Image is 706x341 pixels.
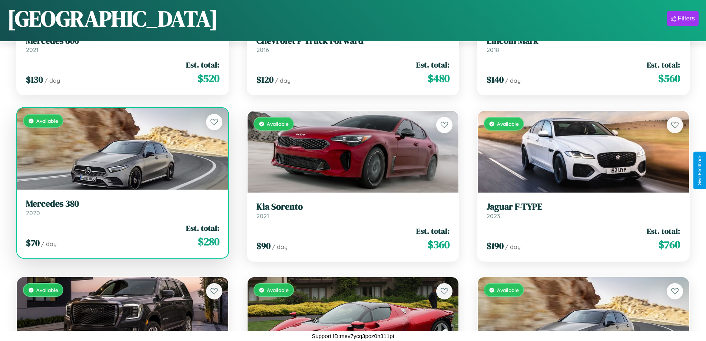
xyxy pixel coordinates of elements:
[658,71,680,86] span: $ 560
[256,201,450,220] a: Kia Sorento2021
[267,287,289,293] span: Available
[26,209,40,217] span: 2020
[36,118,58,124] span: Available
[487,36,680,54] a: Lincoln Mark2018
[272,243,288,250] span: / day
[26,46,39,53] span: 2021
[697,155,702,186] div: Give Feedback
[256,240,271,252] span: $ 90
[198,71,219,86] span: $ 520
[7,3,218,34] h1: [GEOGRAPHIC_DATA]
[505,77,521,84] span: / day
[497,287,519,293] span: Available
[312,331,394,341] p: Support ID: mev7ycq3poz0h311pt
[487,201,680,220] a: Jaguar F-TYPE2023
[487,73,504,86] span: $ 140
[36,287,58,293] span: Available
[44,77,60,84] span: / day
[41,240,57,247] span: / day
[487,240,504,252] span: $ 190
[26,199,219,217] a: Mercedes 3802020
[487,46,499,53] span: 2018
[275,77,291,84] span: / day
[26,36,219,54] a: Mercedes 6002021
[487,201,680,212] h3: Jaguar F-TYPE
[198,234,219,249] span: $ 280
[186,59,219,70] span: Est. total:
[26,73,43,86] span: $ 130
[267,121,289,127] span: Available
[428,237,450,252] span: $ 360
[667,11,699,26] button: Filters
[487,212,500,220] span: 2023
[497,121,519,127] span: Available
[256,201,450,212] h3: Kia Sorento
[659,237,680,252] span: $ 760
[428,71,450,86] span: $ 480
[416,226,450,236] span: Est. total:
[505,243,521,250] span: / day
[256,212,269,220] span: 2021
[256,46,269,53] span: 2016
[26,199,219,209] h3: Mercedes 380
[678,15,695,22] div: Filters
[256,36,450,54] a: Chevrolet P Truck Forward2016
[647,59,680,70] span: Est. total:
[26,237,40,249] span: $ 70
[256,36,450,46] h3: Chevrolet P Truck Forward
[186,223,219,233] span: Est. total:
[256,73,274,86] span: $ 120
[647,226,680,236] span: Est. total:
[416,59,450,70] span: Est. total:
